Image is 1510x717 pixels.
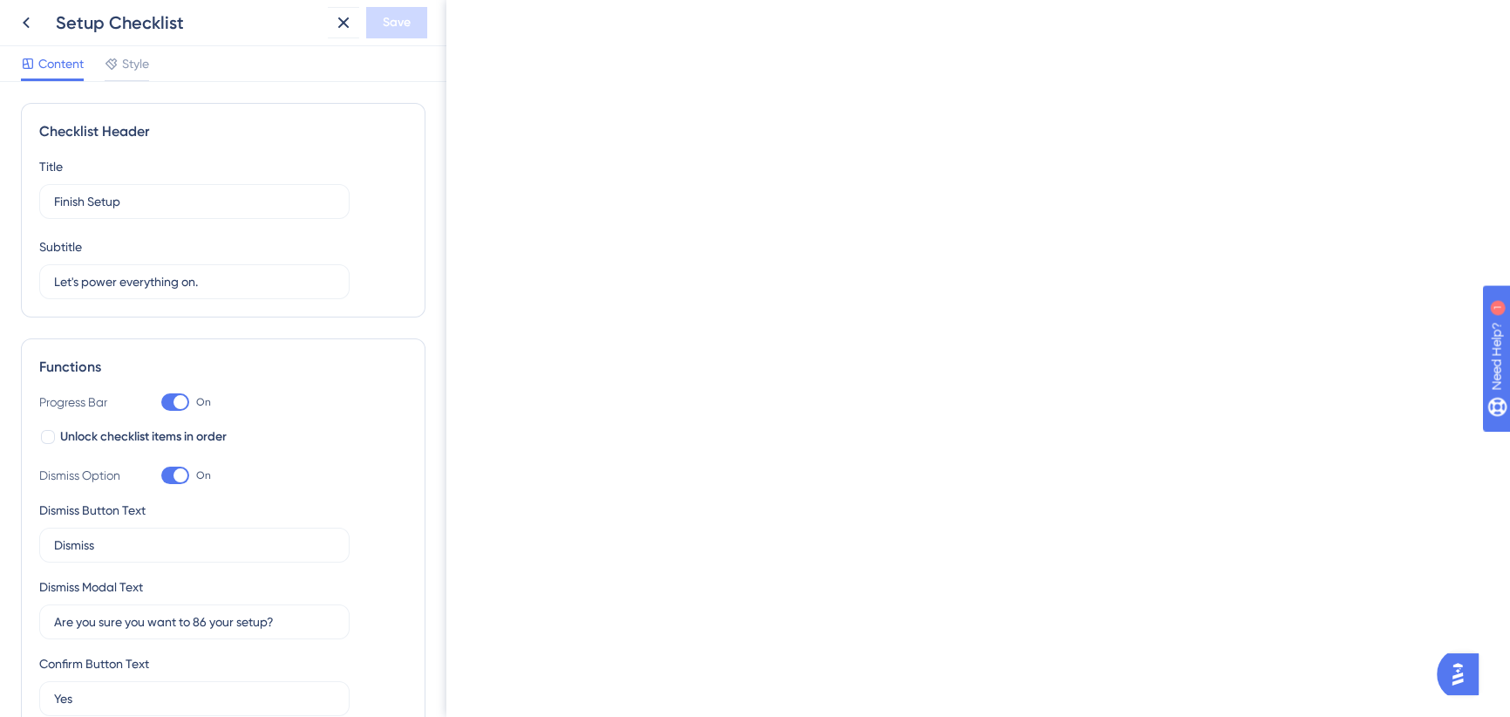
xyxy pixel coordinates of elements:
[38,53,84,74] span: Content
[39,500,146,521] div: Dismiss Button Text
[121,9,126,23] div: 1
[39,357,407,378] div: Functions
[39,577,143,597] div: Dismiss Modal Text
[39,156,63,177] div: Title
[41,4,109,25] span: Need Help?
[60,427,227,447] span: Unlock checklist items in order
[39,392,126,413] div: Progress Bar
[54,192,335,211] input: Header 1
[39,653,149,674] div: Confirm Button Text
[54,689,335,708] input: Type the value
[39,465,126,486] div: Dismiss Option
[1437,648,1489,700] iframe: UserGuiding AI Assistant Launcher
[54,272,335,291] input: Header 2
[196,395,211,409] span: On
[366,7,427,38] button: Save
[122,53,149,74] span: Style
[54,536,335,555] input: Type the value
[39,236,82,257] div: Subtitle
[54,612,335,632] input: Type the value
[39,121,407,142] div: Checklist Header
[56,10,321,35] div: Setup Checklist
[383,12,411,33] span: Save
[196,468,211,482] span: On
